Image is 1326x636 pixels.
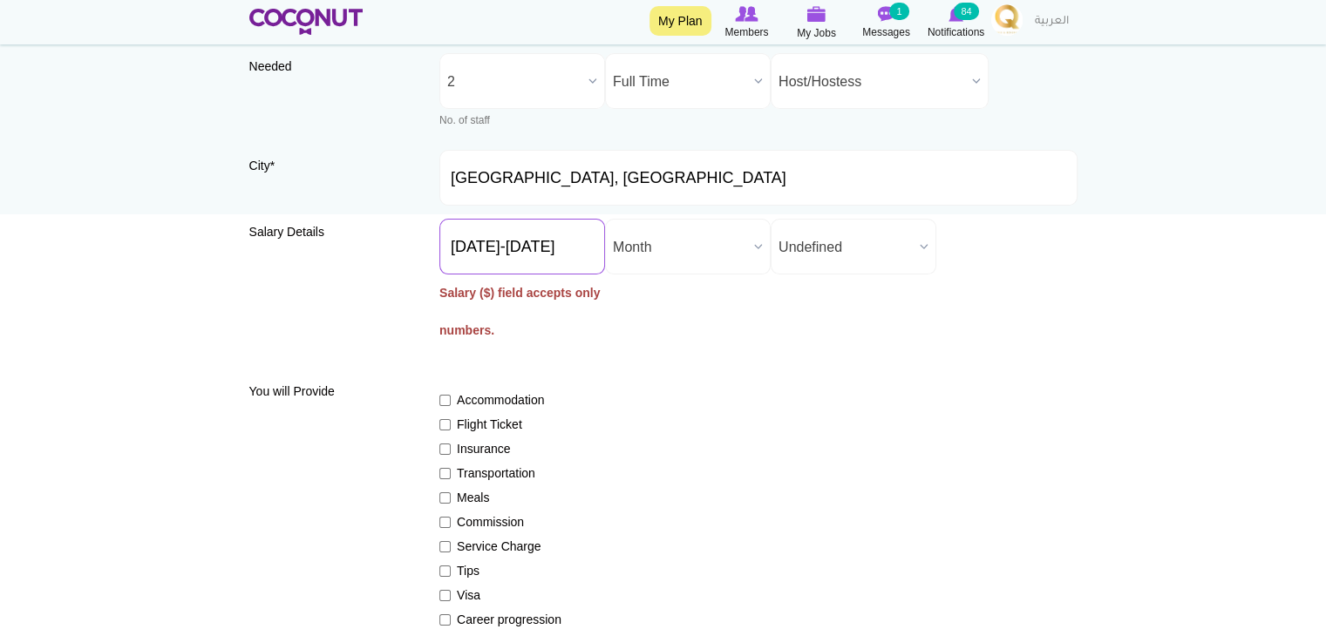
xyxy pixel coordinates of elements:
span: Messages [862,24,910,41]
input: Insurance [439,443,451,455]
a: Browse Members Members [712,4,782,41]
span: This field is required. [270,159,275,173]
input: Meals [439,492,451,504]
p: Ability to work in a fast-paced environment with strong organizational skills. [52,51,774,69]
p: Flexible schedule, including evenings, weekends, and holidays. [52,80,774,98]
input: Salary in USD [439,219,605,274]
label: Accommodation [439,391,567,409]
input: Visa [439,590,451,601]
span: Undefined [779,220,913,275]
input: Commission [439,517,451,528]
p: Please share CV at [DOMAIN_NAME][EMAIL_ADDRESS][DOMAIN_NAME] [17,110,809,128]
input: Tips [439,565,451,577]
input: Flight Ticket [439,419,451,430]
a: My Plan [649,6,711,36]
label: Career progression [439,611,567,628]
label: City [249,157,415,186]
a: My Jobs My Jobs [782,4,852,42]
label: You will Provide [249,382,415,400]
a: Messages Messages 1 [852,4,921,41]
img: Browse Members [735,6,758,22]
p: Professional appearance and positive attitude. [52,21,774,39]
small: 84 [954,3,978,20]
img: Messages [878,6,895,22]
label: Transportation [439,464,567,482]
span: Needed [249,59,292,73]
div: No. of staff [439,113,605,128]
label: Insurance [439,440,567,457]
span: Salary Details [249,225,324,239]
small: 1 [889,3,908,20]
input: Transportation [439,468,451,479]
label: Visa [439,586,567,604]
label: Commission [439,513,567,531]
span: 2 [447,54,581,110]
label: Meals [439,489,567,506]
a: العربية [1026,4,1078,39]
input: Service Charge [439,541,451,552]
span: Host/Hostess [779,54,965,110]
img: My Jobs [807,6,826,22]
input: Career progression [439,614,451,626]
label: Tips [439,562,567,579]
img: Notifications [949,6,963,22]
a: Notifications Notifications 84 [921,4,991,41]
span: My Jobs [797,24,836,42]
span: Members [724,24,768,41]
span: Notifications [928,24,984,41]
label: Flight Ticket [439,416,567,433]
span: Month [613,220,747,275]
label: Service Charge [439,538,567,555]
input: Accommodation [439,395,451,406]
img: Home [249,9,364,35]
span: Full Time [613,54,747,110]
label: Salary ($) field accepts only numbers. [439,274,605,349]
